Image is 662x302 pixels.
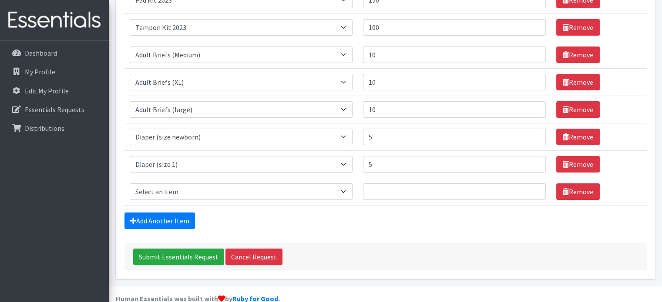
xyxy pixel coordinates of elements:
[25,105,84,114] p: Essentials Requests
[25,67,55,76] p: My Profile
[3,44,105,62] a: Dashboard
[3,82,105,100] a: Edit My Profile
[3,119,105,137] a: Distributions
[556,46,600,63] a: Remove
[225,249,282,265] a: Cancel Request
[556,74,600,90] a: Remove
[3,63,105,80] a: My Profile
[556,129,600,145] a: Remove
[3,6,105,35] img: HumanEssentials
[3,101,105,118] a: Essentials Requests
[133,249,224,265] input: Submit Essentials Request
[25,124,64,133] p: Distributions
[25,49,57,57] p: Dashboard
[556,19,600,36] a: Remove
[124,212,195,229] a: Add Another Item
[556,101,600,118] a: Remove
[556,183,600,200] a: Remove
[25,86,69,95] p: Edit My Profile
[556,156,600,173] a: Remove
